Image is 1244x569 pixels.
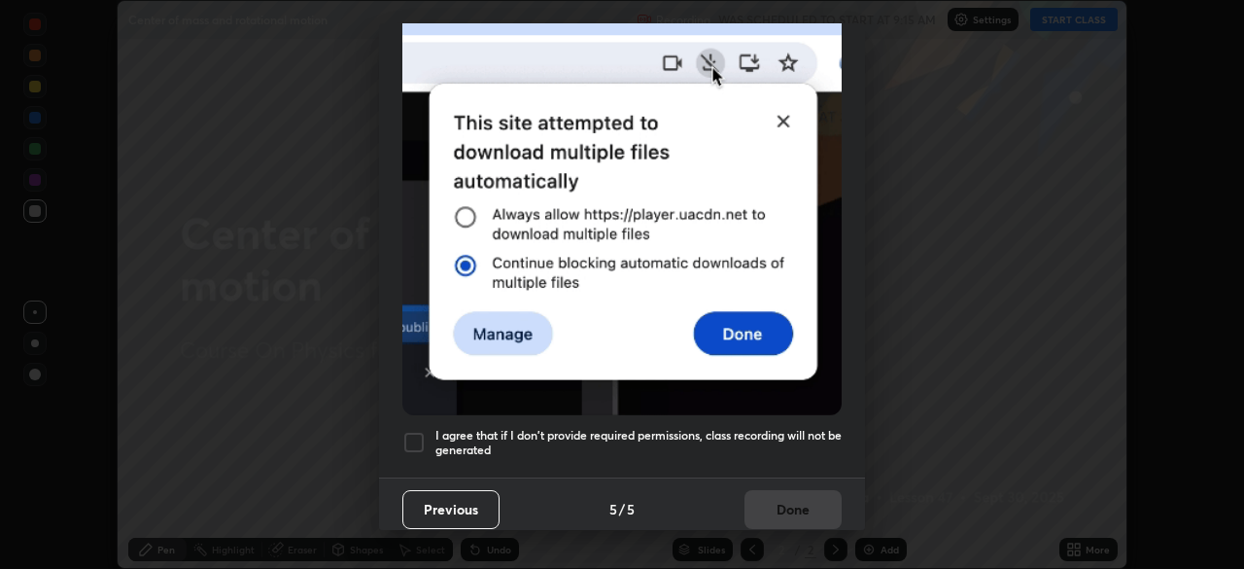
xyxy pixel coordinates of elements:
button: Previous [402,490,500,529]
h4: / [619,499,625,519]
h5: I agree that if I don't provide required permissions, class recording will not be generated [435,428,842,458]
h4: 5 [627,499,635,519]
h4: 5 [609,499,617,519]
